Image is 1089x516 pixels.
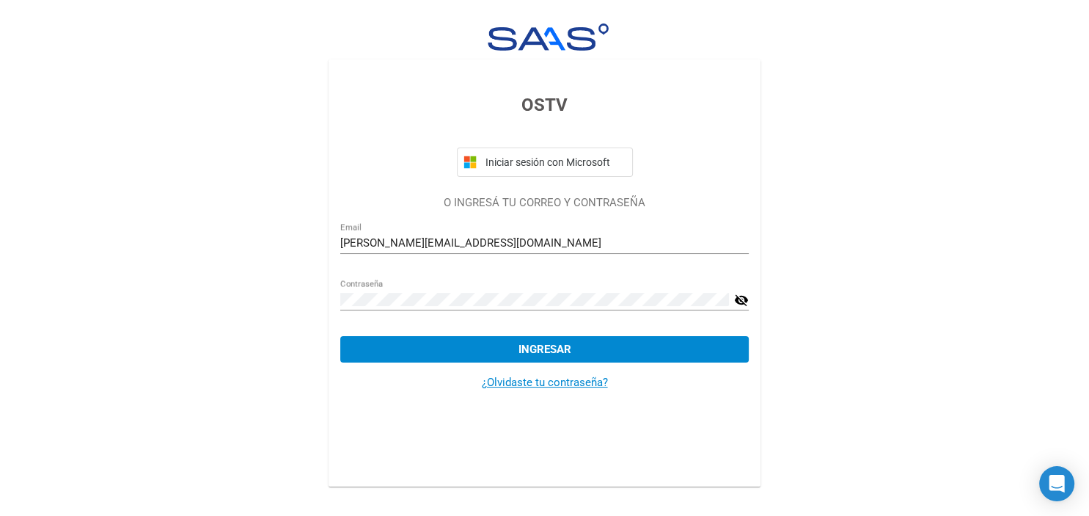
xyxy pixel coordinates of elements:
button: Ingresar [340,336,749,363]
button: Iniciar sesión con Microsoft [457,148,633,177]
h3: OSTV [340,92,749,118]
span: Ingresar [518,343,571,356]
a: ¿Olvidaste tu contraseña? [482,376,608,389]
div: Open Intercom Messenger [1039,466,1074,501]
mat-icon: visibility_off [734,291,749,309]
span: Iniciar sesión con Microsoft [483,156,626,168]
p: O INGRESÁ TU CORREO Y CONTRASEÑA [340,195,749,211]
